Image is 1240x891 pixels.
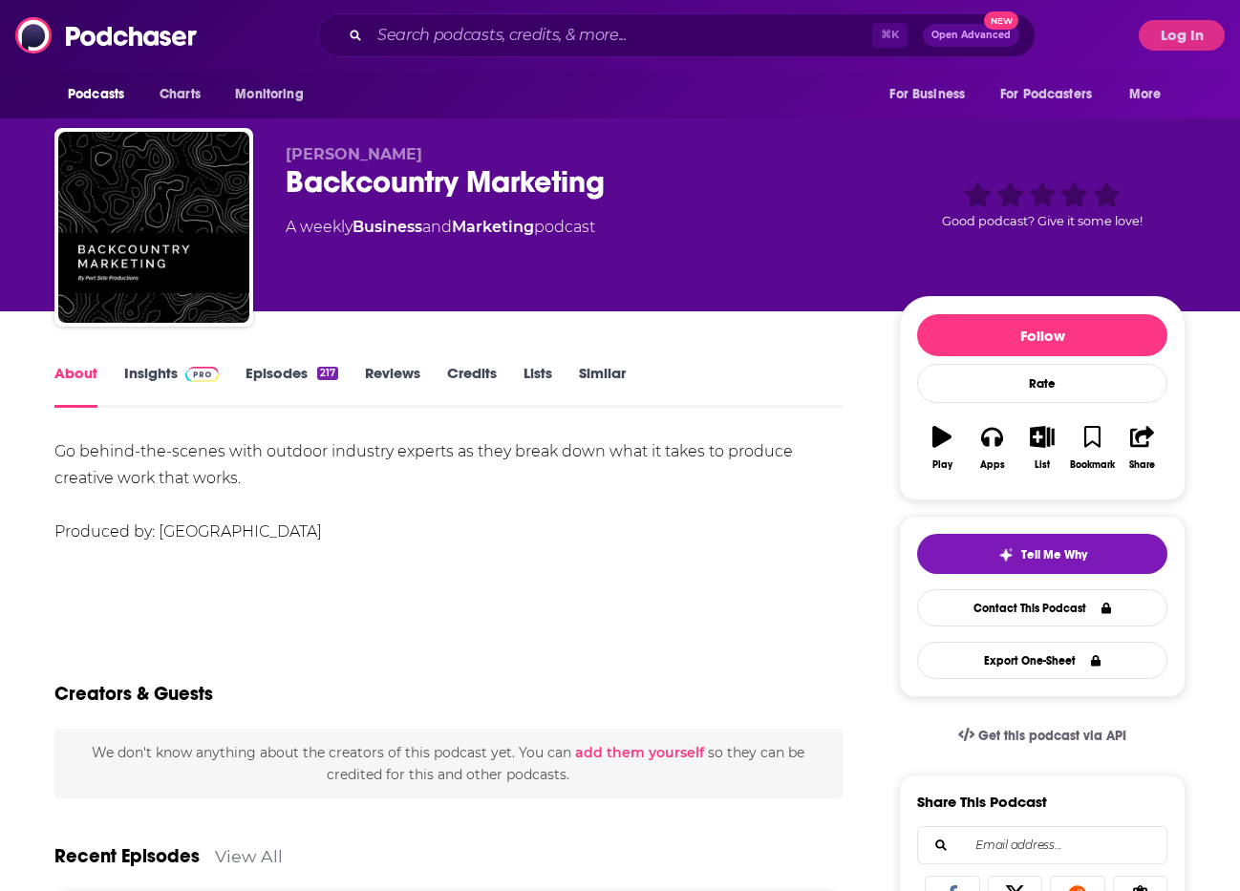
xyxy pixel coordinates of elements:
button: open menu [1116,76,1186,113]
span: Monitoring [235,81,303,108]
button: open menu [876,76,989,113]
a: About [54,364,97,408]
img: Podchaser - Follow, Share and Rate Podcasts [15,17,199,53]
div: Share [1129,459,1155,471]
div: Go behind-the-scenes with outdoor industry experts as they break down what it takes to produce cr... [54,438,843,545]
input: Search podcasts, credits, & more... [370,20,872,51]
div: A weekly podcast [286,216,595,239]
h2: Creators & Guests [54,682,213,706]
input: Email address... [933,827,1151,863]
img: tell me why sparkle [998,547,1014,562]
a: Recent Episodes [54,844,200,868]
button: Play [917,414,967,482]
a: Contact This Podcast [917,589,1167,626]
button: List [1017,414,1067,482]
button: Open AdvancedNew [923,24,1019,47]
a: Credits [447,364,497,408]
img: Podchaser Pro [185,367,219,382]
span: and [422,218,452,236]
button: add them yourself [575,745,704,760]
span: More [1129,81,1162,108]
button: open menu [222,76,328,113]
span: Tell Me Why [1021,547,1087,562]
div: List [1035,459,1050,471]
a: InsightsPodchaser Pro [124,364,219,408]
span: Get this podcast via API [978,728,1126,744]
h3: Share This Podcast [917,793,1047,811]
div: Rate [917,364,1167,403]
div: Search podcasts, credits, & more... [317,13,1036,57]
button: Export One-Sheet [917,642,1167,679]
button: Follow [917,314,1167,356]
button: Apps [967,414,1016,482]
span: For Podcasters [1000,81,1092,108]
span: Open Advanced [931,31,1011,40]
a: Marketing [452,218,534,236]
button: Bookmark [1067,414,1117,482]
div: Play [932,459,952,471]
div: 217 [317,367,338,380]
span: [PERSON_NAME] [286,145,422,163]
span: Charts [160,81,201,108]
button: open menu [54,76,149,113]
span: New [984,11,1018,30]
button: Log In [1139,20,1225,51]
a: Get this podcast via API [943,712,1142,759]
a: Similar [579,364,626,408]
span: For Business [889,81,965,108]
div: Search followers [917,826,1167,864]
a: Episodes217 [246,364,338,408]
div: Bookmark [1070,459,1115,471]
a: Lists [524,364,552,408]
span: ⌘ K [872,23,908,48]
span: Podcasts [68,81,124,108]
button: tell me why sparkleTell Me Why [917,534,1167,574]
div: Apps [980,459,1005,471]
button: Share [1118,414,1167,482]
a: Business [353,218,422,236]
span: Good podcast? Give it some love! [942,214,1143,228]
a: View All [215,846,283,866]
div: Good podcast? Give it some love! [899,145,1186,264]
span: We don't know anything about the creators of this podcast yet . You can so they can be credited f... [92,744,804,782]
img: Backcountry Marketing [58,132,249,323]
a: Reviews [365,364,420,408]
button: open menu [988,76,1120,113]
a: Charts [147,76,212,113]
